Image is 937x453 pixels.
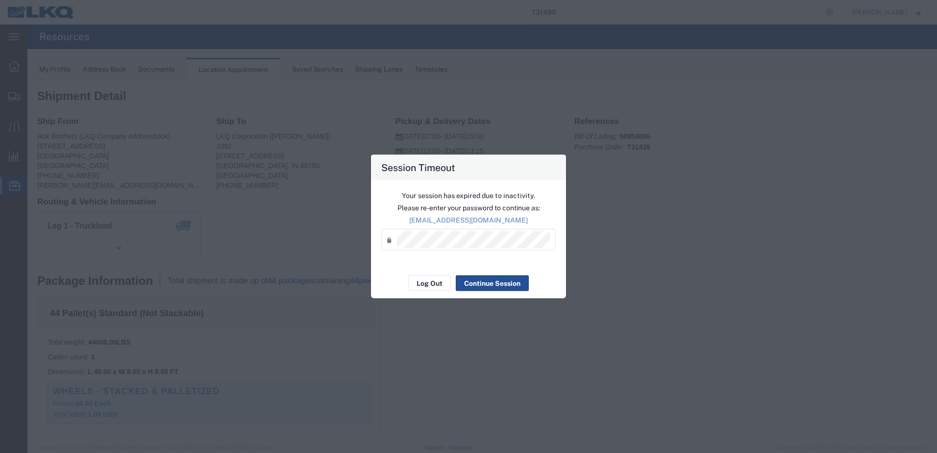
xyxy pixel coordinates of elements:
[381,215,556,226] p: [EMAIL_ADDRESS][DOMAIN_NAME]
[408,276,451,291] button: Log Out
[381,203,556,213] p: Please re-enter your password to continue as:
[381,160,455,175] h4: Session Timeout
[381,191,556,201] p: Your session has expired due to inactivity.
[456,276,529,291] button: Continue Session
